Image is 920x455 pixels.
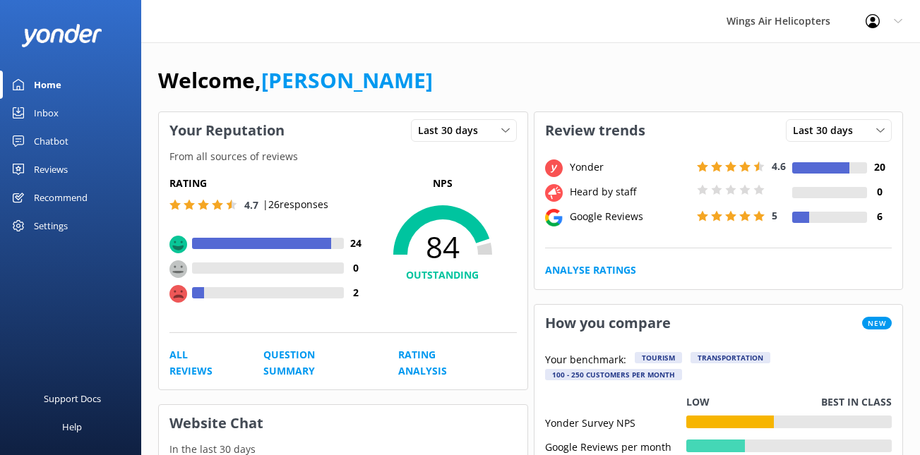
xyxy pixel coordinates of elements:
[169,176,369,191] h5: Rating
[545,415,686,428] div: Yonder Survey NPS
[772,159,786,173] span: 4.6
[867,159,892,175] h4: 20
[691,352,770,363] div: Transportation
[344,260,369,276] h4: 0
[545,369,682,380] div: 100 - 250 customers per month
[566,184,693,200] div: Heard by staff
[566,209,693,224] div: Google Reviews
[635,352,682,363] div: Tourism
[772,209,777,222] span: 5
[21,24,102,47] img: yonder-white-logo.png
[862,317,892,329] span: New
[821,394,892,410] p: Best in class
[34,99,59,127] div: Inbox
[34,212,68,240] div: Settings
[62,413,82,441] div: Help
[34,127,68,155] div: Chatbot
[261,66,433,95] a: [PERSON_NAME]
[369,229,517,265] span: 84
[534,305,681,341] h3: How you compare
[34,183,88,212] div: Recommend
[867,209,892,224] h4: 6
[369,267,517,283] h4: OUTSTANDING
[344,236,369,251] h4: 24
[263,347,366,379] a: Question Summary
[344,285,369,301] h4: 2
[545,262,636,278] a: Analyse Ratings
[686,394,710,410] p: Low
[545,439,686,452] div: Google Reviews per month
[44,384,101,413] div: Support Docs
[867,184,892,200] h4: 0
[34,155,68,183] div: Reviews
[159,149,527,164] p: From all sources of reviews
[263,197,328,212] p: | 26 responses
[793,123,861,138] span: Last 30 days
[34,71,61,99] div: Home
[159,112,295,149] h3: Your Reputation
[418,123,486,138] span: Last 30 days
[169,347,232,379] a: All Reviews
[566,159,693,175] div: Yonder
[398,347,484,379] a: Rating Analysis
[369,176,517,191] p: NPS
[158,63,433,97] h1: Welcome,
[545,352,626,369] p: Your benchmark:
[159,405,527,442] h3: Website Chat
[244,198,258,212] span: 4.7
[534,112,656,149] h3: Review trends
